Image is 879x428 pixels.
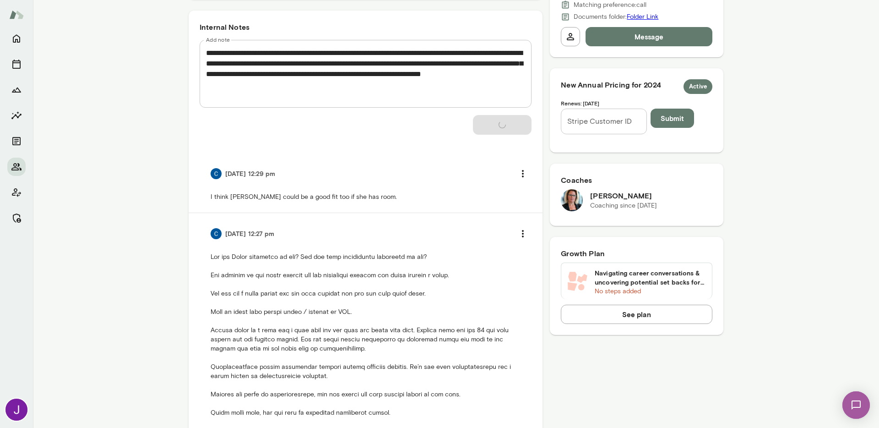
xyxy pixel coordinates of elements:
h6: New Annual Pricing for 2024 [561,79,712,94]
p: Matching preference: call [574,0,646,10]
button: more [513,224,532,243]
img: Chloe Rodman [211,168,222,179]
label: Add note [206,36,230,44]
p: Coaching since [DATE] [590,201,657,210]
h6: Internal Notes [200,22,532,33]
button: Insights [7,106,26,125]
button: Message [586,27,712,46]
p: Documents folder: [574,12,658,22]
img: Jocelyn Grodin [5,399,27,421]
h6: [PERSON_NAME] [590,190,657,201]
p: I think [PERSON_NAME] could be a good fit too if she has room. [211,192,521,202]
button: Sessions [7,55,26,73]
button: Members [7,158,26,176]
h6: Navigating career conversations & uncovering potential set backs for growth [595,269,706,287]
button: See plan [561,305,712,324]
h6: Growth Plan [561,248,712,259]
button: Home [7,29,26,48]
h6: [DATE] 12:29 pm [225,169,276,178]
span: Active [684,82,712,91]
button: Documents [7,132,26,150]
h6: [DATE] 12:27 pm [225,229,275,238]
img: Mento [9,6,24,23]
span: Renews: [DATE] [561,100,599,106]
button: Submit [651,109,694,128]
button: Client app [7,183,26,202]
h6: Coaches [561,175,712,186]
a: Folder Link [627,13,658,21]
p: No steps added [595,287,706,296]
button: Manage [7,209,26,227]
img: Jennifer Alvarez [561,189,583,211]
img: Chloe Rodman [211,228,222,239]
button: Growth Plan [7,81,26,99]
button: more [513,164,532,183]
